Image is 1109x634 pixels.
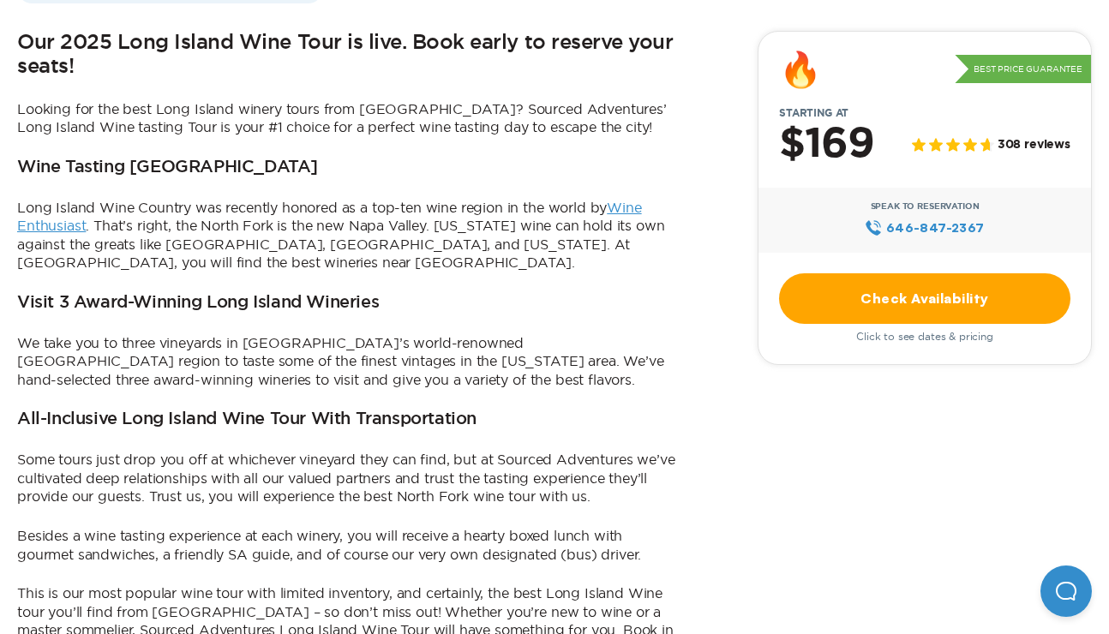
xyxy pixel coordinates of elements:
a: Check Availability [779,273,1070,324]
iframe: Help Scout Beacon - Open [1040,565,1092,617]
h2: Our 2025 Long Island Wine Tour is live. Book early to reserve your seats! [17,31,680,80]
span: Speak to Reservation [871,201,980,212]
h2: $169 [779,123,874,167]
p: Some tours just drop you off at whichever vineyard they can find, but at Sourced Adventures we’ve... [17,451,680,506]
span: 308 reviews [998,138,1070,153]
p: Best Price Guarantee [955,55,1091,84]
h3: Wine Tasting [GEOGRAPHIC_DATA] [17,158,318,178]
div: 🔥 [779,52,822,87]
h3: Visit 3 Award-Winning Long Island Wineries [17,293,379,314]
p: Long Island Wine Country was recently honored as a top-ten wine region in the world by . That’s r... [17,199,680,272]
p: Looking for the best Long Island winery tours from [GEOGRAPHIC_DATA]? Sourced Adventures’ Long Is... [17,100,680,137]
p: Besides a wine tasting experience at each winery, you will receive a hearty boxed lunch with gour... [17,527,680,564]
h3: All-Inclusive Long Island Wine Tour With Transportation [17,410,477,430]
a: Wine Enthusiast [17,200,642,234]
span: Click to see dates & pricing [856,331,993,343]
span: Starting at [758,107,869,119]
a: 646‍-847‍-2367 [865,218,984,237]
p: We take you to three vineyards in [GEOGRAPHIC_DATA]’s world-renowned [GEOGRAPHIC_DATA] region to ... [17,334,680,390]
span: 646‍-847‍-2367 [886,218,985,237]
